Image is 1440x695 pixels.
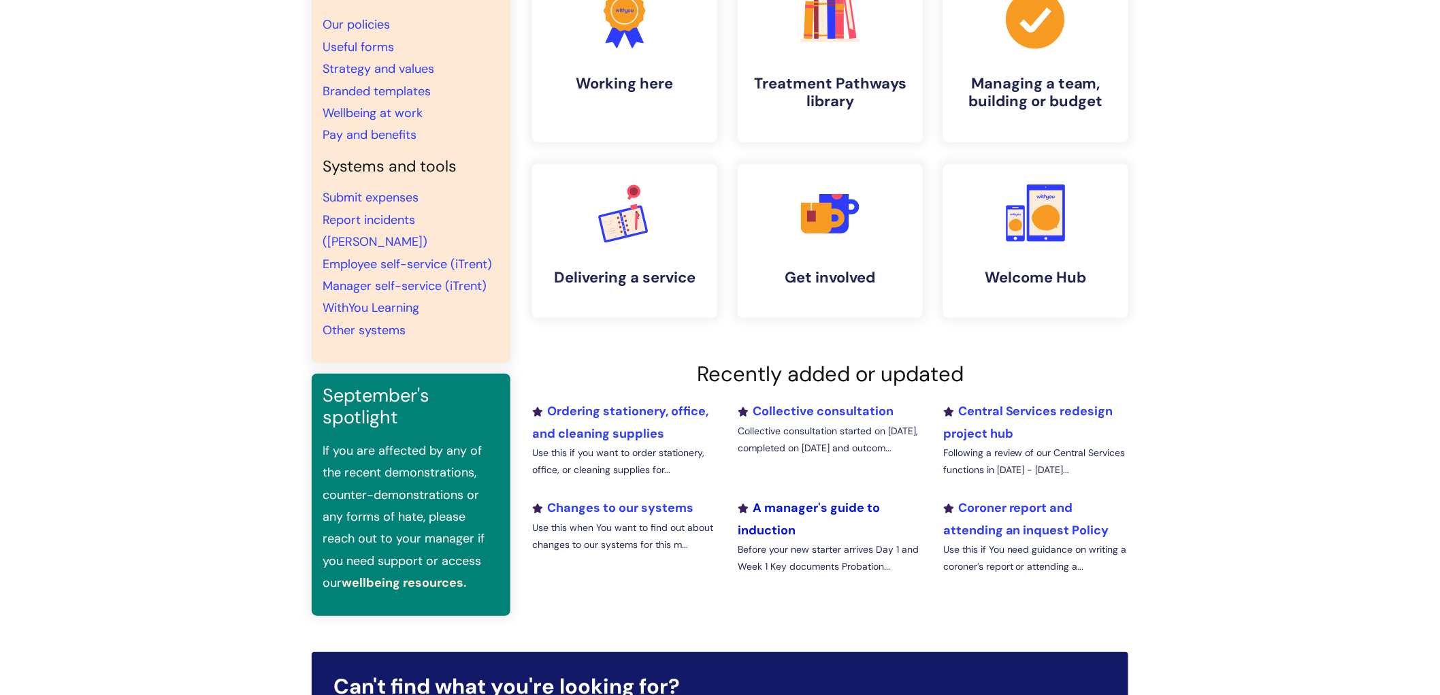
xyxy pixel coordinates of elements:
p: Following a review of our Central Services functions in [DATE] - [DATE]... [943,445,1128,479]
a: wellbeing resources. [342,575,467,591]
h2: Recently added or updated [532,361,1128,387]
a: Our policies [323,16,390,33]
a: Strategy and values [323,61,434,77]
p: Before your new starter arrives Day 1 and Week 1 Key documents Probation... [738,541,923,575]
a: Other systems [323,322,406,338]
h4: Delivering a service [543,269,706,287]
a: Ordering stationery, office, and cleaning supplies [532,403,708,441]
a: Report incidents ([PERSON_NAME]) [323,212,427,250]
a: Changes to our systems [532,500,693,516]
a: Manager self-service (iTrent) [323,278,487,294]
a: Central Services redesign project hub [943,403,1113,441]
a: Useful forms [323,39,394,55]
h4: Treatment Pathways library [749,75,912,111]
a: Coroner report and attending an inquest Policy [943,500,1109,538]
p: Collective consultation started on [DATE], completed on [DATE] and outcom... [738,423,923,457]
a: Wellbeing at work [323,105,423,121]
h4: Get involved [749,269,912,287]
p: If you are affected by any of the recent demonstrations, counter-demonstrations or any forms of h... [323,440,500,594]
p: Use this if You need guidance on writing a coroner’s report or attending a... [943,541,1128,575]
p: Use this if you want to order stationery, office, or cleaning supplies for... [532,445,717,479]
h4: Working here [543,75,706,93]
p: Use this when You want to find out about changes to our systems for this m... [532,519,717,553]
h4: Welcome Hub [954,269,1117,287]
a: Branded templates [323,83,431,99]
a: Pay and benefits [323,127,416,143]
a: Collective consultation [738,403,894,419]
a: WithYou Learning [323,300,419,316]
a: A manager's guide to induction [738,500,880,538]
h4: Systems and tools [323,157,500,176]
a: Welcome Hub [943,164,1128,318]
a: Delivering a service [532,164,717,318]
a: Employee self-service (iTrent) [323,256,492,272]
a: Get involved [738,164,923,318]
h4: Managing a team, building or budget [954,75,1117,111]
h3: September's spotlight [323,385,500,429]
a: Submit expenses [323,189,419,206]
